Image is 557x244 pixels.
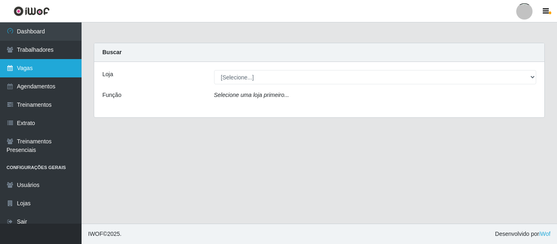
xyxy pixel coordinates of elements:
[102,49,122,55] strong: Buscar
[495,230,550,238] span: Desenvolvido por
[102,91,122,99] label: Função
[88,231,103,237] span: IWOF
[102,70,113,79] label: Loja
[214,92,289,98] i: Selecione uma loja primeiro...
[539,231,550,237] a: iWof
[88,230,122,238] span: © 2025 .
[13,6,50,16] img: CoreUI Logo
